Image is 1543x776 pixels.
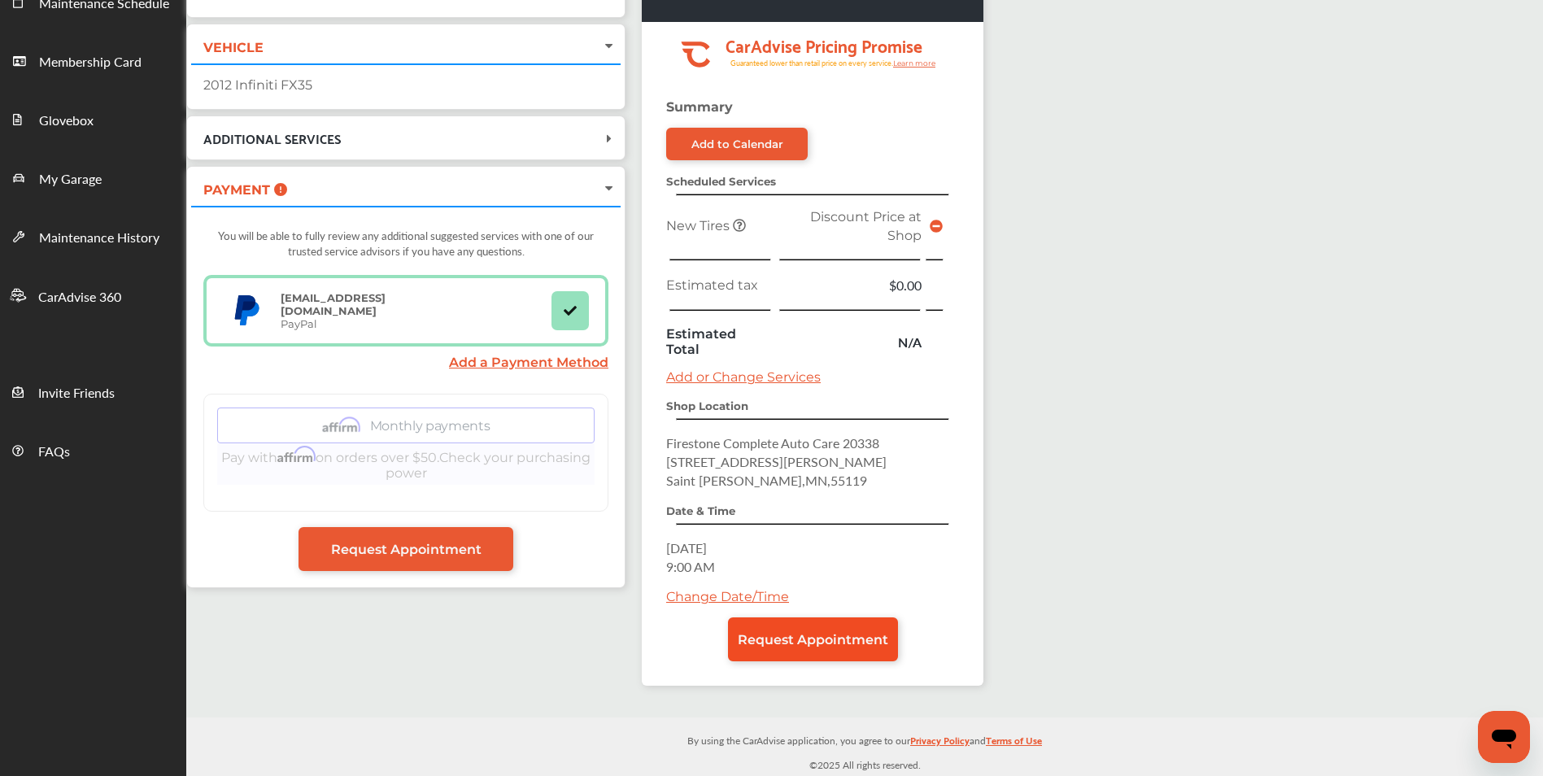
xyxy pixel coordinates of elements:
[728,617,898,661] a: Request Appointment
[1,207,185,265] a: Maintenance History
[203,182,270,198] span: PAYMENT
[1,31,185,89] a: Membership Card
[666,128,808,160] a: Add to Calendar
[666,434,879,452] span: Firestone Complete Auto Care 20338
[662,322,774,361] td: Estimated Total
[666,175,776,188] strong: Scheduled Services
[893,59,936,68] tspan: Learn more
[666,538,707,557] span: [DATE]
[449,355,608,370] a: Add a Payment Method
[666,399,748,412] strong: Shop Location
[986,731,1042,756] a: Terms of Use
[39,111,94,132] span: Glovebox
[39,228,159,249] span: Maintenance History
[666,557,715,576] span: 9:00 AM
[186,731,1543,748] p: By using the CarAdvise application, you agree to our and
[666,589,789,604] a: Change Date/Time
[38,383,115,404] span: Invite Friends
[774,322,926,361] td: N/A
[203,220,608,275] div: You will be able to fully review any additional suggested services with one of our trusted servic...
[186,717,1543,776] div: © 2025 All rights reserved.
[39,169,102,190] span: My Garage
[1,89,185,148] a: Glovebox
[774,272,926,299] td: $0.00
[39,52,142,73] span: Membership Card
[281,291,386,317] strong: [EMAIL_ADDRESS][DOMAIN_NAME]
[726,30,922,59] tspan: CarAdvise Pricing Promise
[38,442,70,463] span: FAQs
[203,127,341,149] span: ADDITIONAL SERVICES
[662,272,774,299] td: Estimated tax
[1,148,185,207] a: My Garage
[203,40,264,55] span: VEHICLE
[810,209,922,243] span: Discount Price at Shop
[1478,711,1530,763] iframe: Button to launch messaging window
[666,452,887,471] span: [STREET_ADDRESS][PERSON_NAME]
[738,632,888,647] span: Request Appointment
[272,291,403,330] div: PayPal
[331,542,482,557] span: Request Appointment
[666,471,867,490] span: Saint [PERSON_NAME] , MN , 55119
[203,77,608,93] div: 2012 Infiniti FX35
[666,504,735,517] strong: Date & Time
[666,218,733,233] span: New Tires
[691,137,783,150] div: Add to Calendar
[666,369,821,385] a: Add or Change Services
[38,287,121,308] span: CarAdvise 360
[666,99,733,115] strong: Summary
[910,731,970,756] a: Privacy Policy
[730,58,893,68] tspan: Guaranteed lower than retail price on every service.
[299,527,513,571] a: Request Appointment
